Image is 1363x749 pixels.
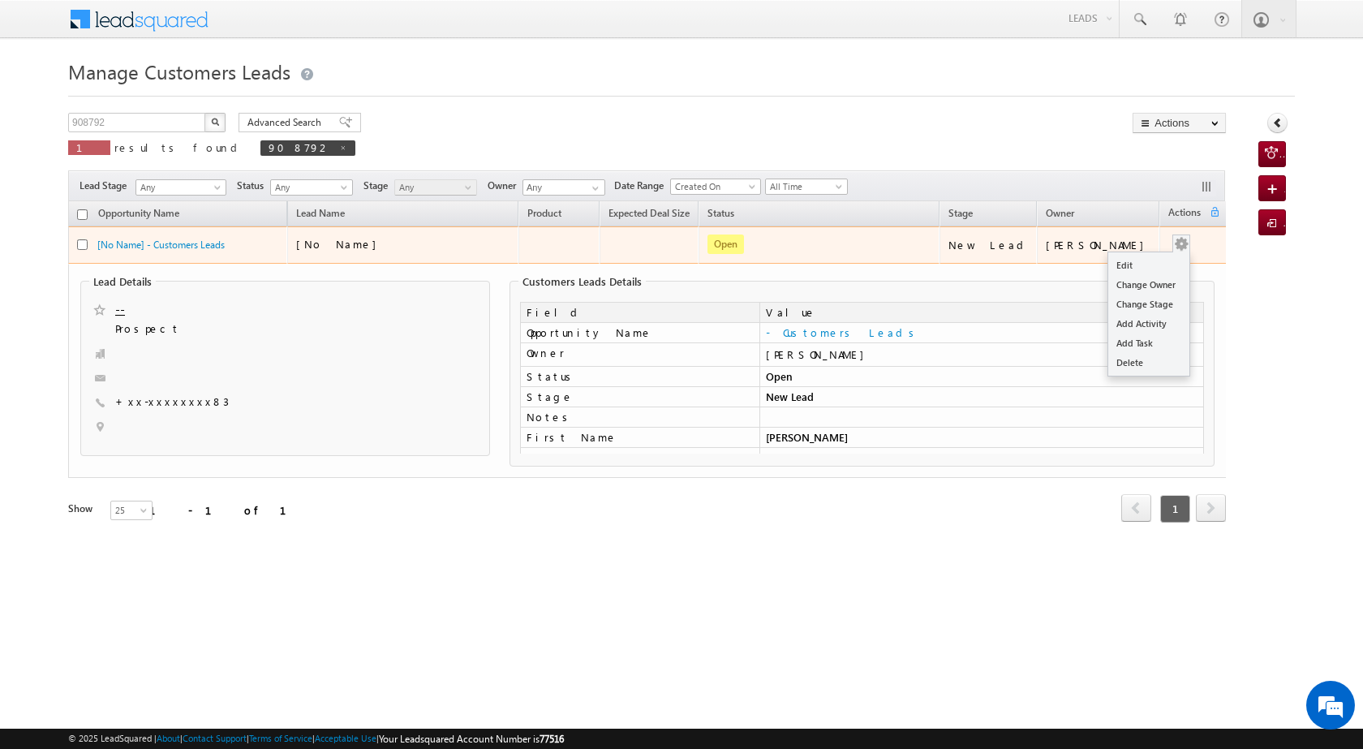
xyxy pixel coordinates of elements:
[766,325,920,339] a: - Customers Leads
[28,85,68,106] img: d_60004797649_company_0_60004797649
[288,204,353,226] span: Lead Name
[115,321,368,338] span: Prospect
[135,179,226,196] a: Any
[948,238,1030,252] div: New Lead
[237,179,270,193] span: Status
[136,180,221,195] span: Any
[520,343,759,367] td: Owner
[765,179,848,195] a: All Time
[520,323,759,343] td: Opportunity Name
[608,207,690,219] span: Expected Deal Size
[379,733,564,745] span: Your Leadsquared Account Number is
[270,179,353,196] a: Any
[759,428,1204,448] td: [PERSON_NAME]
[614,179,670,193] span: Date Range
[583,180,604,196] a: Show All Items
[68,731,564,747] span: © 2025 LeadSquared | | | | |
[315,733,376,743] a: Acceptable Use
[80,179,133,193] span: Lead Stage
[247,115,326,130] span: Advanced Search
[1046,207,1074,219] span: Owner
[111,503,154,518] span: 25
[520,428,759,448] td: First Name
[1160,495,1190,523] span: 1
[296,237,385,251] span: [No Name]
[77,209,88,220] input: Check all records
[520,407,759,428] td: Notes
[670,179,761,195] a: Created On
[271,180,348,195] span: Any
[1108,353,1189,372] a: Delete
[1108,275,1189,295] a: Change Owner
[97,239,225,251] a: [No Name] - Customers Leads
[149,501,306,519] div: 1 - 1 of 1
[766,179,843,194] span: All Time
[1046,238,1152,252] div: [PERSON_NAME]
[699,204,742,226] a: Status
[1121,494,1151,522] span: prev
[600,204,698,226] a: Expected Deal Size
[90,204,187,226] a: Opportunity Name
[520,367,759,387] td: Status
[249,733,312,743] a: Terms of Service
[84,85,273,106] div: Chat with us now
[759,387,1204,407] td: New Lead
[759,367,1204,387] td: Open
[707,235,744,254] span: Open
[394,179,477,196] a: Any
[21,150,296,486] textarea: Type your message and hit 'Enter'
[1133,113,1226,133] button: Actions
[671,179,755,194] span: Created On
[395,180,472,195] span: Any
[540,733,564,745] span: 77516
[1108,256,1189,275] a: Edit
[76,140,102,154] span: 1
[520,448,759,468] td: Opportunity ID
[527,207,561,219] span: Product
[518,275,646,288] legend: Customers Leads Details
[114,140,243,154] span: results found
[766,347,1197,362] div: [PERSON_NAME]
[68,501,97,516] div: Show
[1196,494,1226,522] span: next
[89,275,156,288] legend: Lead Details
[98,207,179,219] span: Opportunity Name
[115,301,125,317] a: --
[1121,496,1151,522] a: prev
[520,387,759,407] td: Stage
[221,500,295,522] em: Start Chat
[1160,204,1209,225] span: Actions
[110,501,153,520] a: 25
[1108,295,1189,314] a: Change Stage
[759,448,1204,468] td: 908792
[1108,334,1189,353] a: Add Task
[269,140,331,154] span: 908792
[211,118,219,126] img: Search
[522,179,605,196] input: Type to Search
[759,302,1204,323] td: Value
[183,733,247,743] a: Contact Support
[520,302,759,323] td: Field
[115,394,229,411] span: +xx-xxxxxxxx83
[157,733,180,743] a: About
[363,179,394,193] span: Stage
[488,179,522,193] span: Owner
[1108,314,1189,334] a: Add Activity
[266,8,305,47] div: Minimize live chat window
[940,204,981,226] a: Stage
[68,58,290,84] span: Manage Customers Leads
[948,207,973,219] span: Stage
[1196,496,1226,522] a: next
